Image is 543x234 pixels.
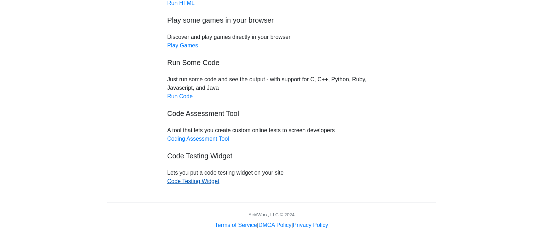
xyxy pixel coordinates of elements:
[293,222,328,228] a: Privacy Policy
[167,152,376,160] h5: Code Testing Widget
[167,58,376,67] h5: Run Some Code
[167,136,229,142] a: Coding Assessment Tool
[249,211,294,218] div: AcidWorx, LLC © 2024
[167,109,376,118] h5: Code Assessment Tool
[167,16,376,24] h5: Play some games in your browser
[215,221,328,229] div: | |
[258,222,291,228] a: DMCA Policy
[167,178,219,184] a: Code Testing Widget
[167,93,193,99] a: Run Code
[215,222,257,228] a: Terms of Service
[167,42,198,48] a: Play Games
